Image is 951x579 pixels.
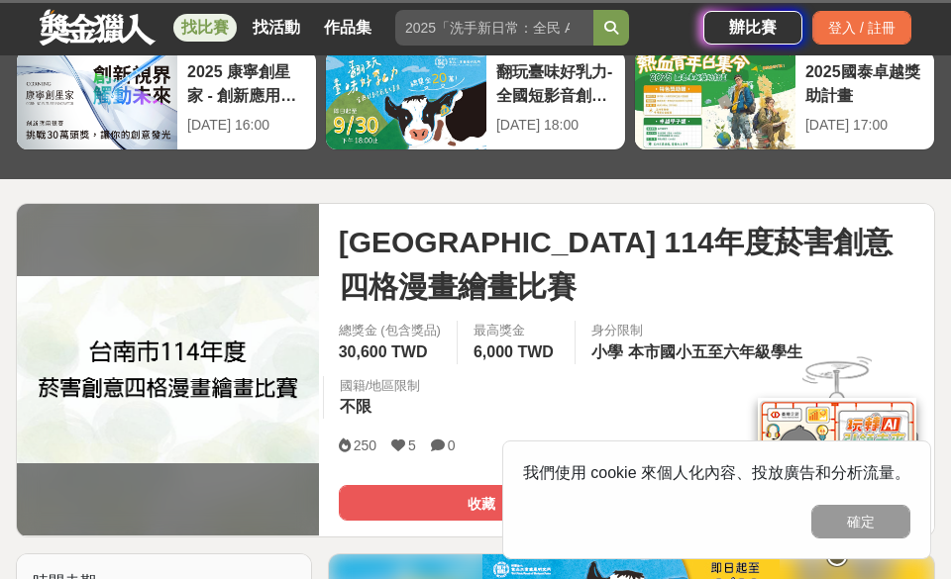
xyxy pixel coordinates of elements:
button: 收藏 [339,485,625,521]
a: 2025國泰卓越獎助計畫[DATE] 17:00 [634,49,935,150]
a: 找比賽 [173,14,237,42]
span: 最高獎金 [474,321,559,340]
span: [GEOGRAPHIC_DATA] 114年度菸害創意四格漫畫繪畫比賽 [339,220,918,309]
a: 翻玩臺味好乳力-全國短影音創意大募集[DATE] 18:00 [325,49,626,150]
div: 登入 / 註冊 [812,11,911,45]
span: 5 [408,437,416,453]
a: 2025 康寧創星家 - 創新應用競賽[DATE] 16:00 [16,49,317,150]
a: 辦比賽 [703,11,802,45]
span: 總獎金 (包含獎品) [339,321,441,340]
span: 我們使用 cookie 來個人化內容、投放廣告和分析流量。 [523,464,910,481]
a: 作品集 [316,14,379,42]
img: Cover Image [17,276,319,462]
img: d2146d9a-e6f6-4337-9592-8cefde37ba6b.png [758,398,916,530]
input: 2025「洗手新日常：全民 ALL IN」洗手歌全台徵選 [395,10,593,46]
span: 0 [448,437,456,453]
span: 小學 [591,343,623,360]
span: 250 [354,437,376,453]
span: 6,000 TWD [474,343,554,360]
div: [DATE] 16:00 [187,115,306,136]
div: [DATE] 18:00 [496,115,615,136]
div: 翻玩臺味好乳力-全國短影音創意大募集 [496,60,615,105]
div: 國籍/地區限制 [340,376,421,396]
button: 確定 [811,505,910,538]
span: 不限 [340,398,371,415]
div: 2025國泰卓越獎助計畫 [805,60,924,105]
div: 2025 康寧創星家 - 創新應用競賽 [187,60,306,105]
span: 30,600 TWD [339,343,428,360]
a: 找活動 [245,14,308,42]
div: 身分限制 [591,321,807,340]
div: [DATE] 17:00 [805,115,924,136]
span: 本市國小五至六年級學生 [628,343,802,360]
